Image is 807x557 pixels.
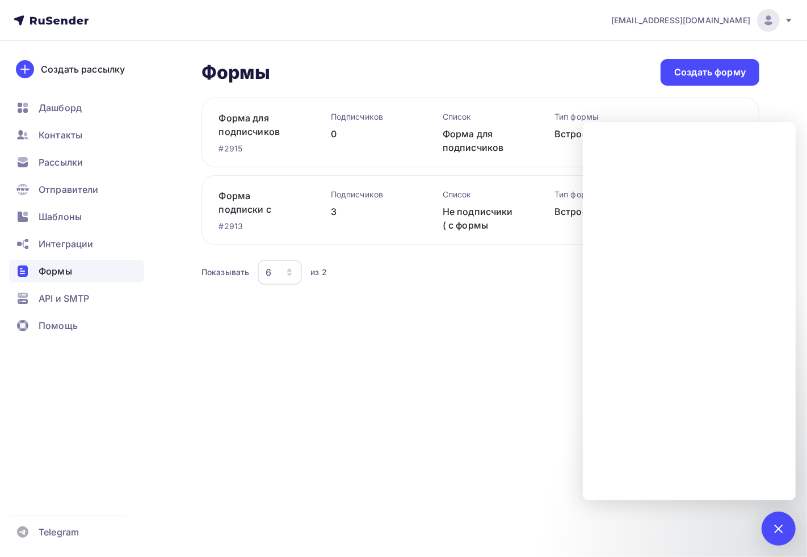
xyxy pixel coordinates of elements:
span: Дашборд [39,101,82,115]
div: 6 [266,265,271,279]
span: Telegram [39,525,79,539]
span: Отправители [39,183,99,196]
div: Тип формы [554,189,630,200]
div: Тип формы [554,111,630,123]
div: Не подписчики ( с формы подписки сюда падают) [443,205,518,232]
div: Создать форму [674,66,746,79]
a: Формы [9,260,144,282]
div: 3 [331,205,406,218]
div: Список [443,189,518,200]
a: [EMAIL_ADDRESS][DOMAIN_NAME] [611,9,793,32]
div: Показывать [201,267,249,278]
div: Встроенная [554,127,630,141]
span: Помощь [39,319,78,332]
div: из 2 [310,267,327,278]
span: Рассылки [39,155,83,169]
a: Форма для подписчиков для подтверждентя [219,111,295,138]
span: Формы [39,264,72,278]
div: #2915 [219,143,295,154]
a: Форма подписки с сайта не подписчики [219,189,295,216]
div: Подписчиков [331,189,406,200]
div: Создать рассылку [41,62,125,76]
a: Шаблоны [9,205,144,228]
button: 6 [257,259,302,285]
a: Отправители [9,178,144,201]
h2: Формы [201,61,271,84]
a: Дашборд [9,96,144,119]
div: Подписчиков [331,111,406,123]
span: API и SMTP [39,292,89,305]
span: Интеграции [39,237,93,251]
div: Список [443,111,518,123]
span: Контакты [39,128,82,142]
div: Форма для подписчиков для подтверждения подписки [443,127,518,154]
span: Шаблоны [39,210,82,223]
div: Встроенная [554,205,630,218]
div: 0 [331,127,406,141]
a: Контакты [9,124,144,146]
a: Рассылки [9,151,144,174]
div: #2913 [219,221,295,232]
span: [EMAIL_ADDRESS][DOMAIN_NAME] [611,15,750,26]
